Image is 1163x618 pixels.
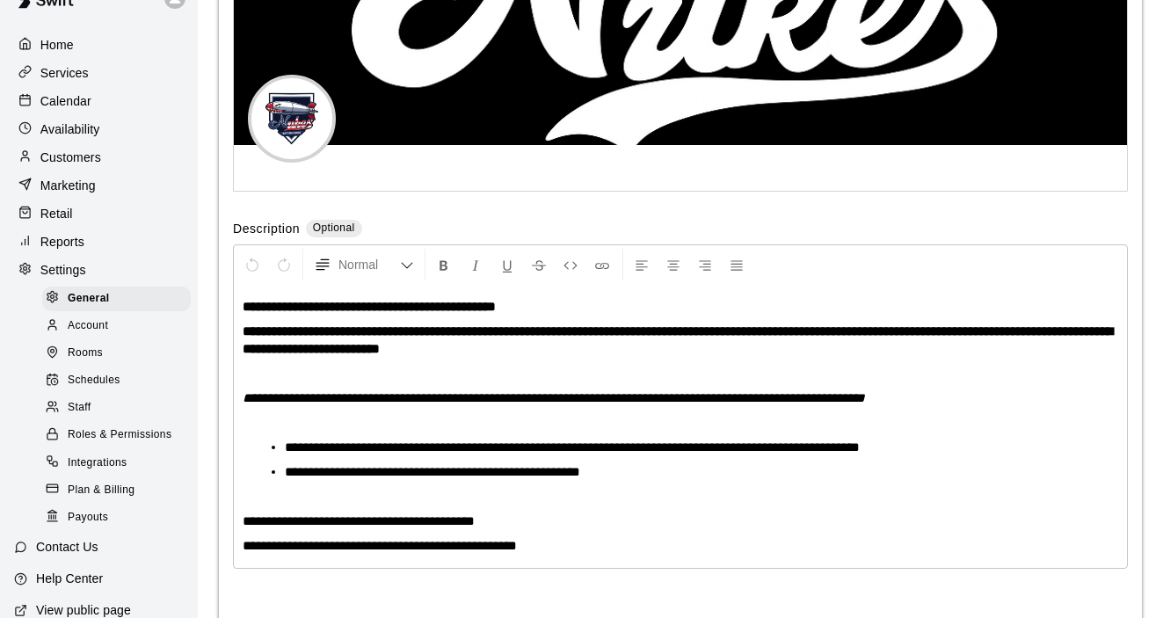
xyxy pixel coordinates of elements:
[42,285,198,312] a: General
[556,249,585,280] button: Insert Code
[42,341,191,366] div: Rooms
[461,249,491,280] button: Format Italics
[68,290,110,308] span: General
[40,120,100,138] p: Availability
[237,249,267,280] button: Undo
[36,570,103,587] p: Help Center
[42,423,191,447] div: Roles & Permissions
[233,220,300,240] label: Description
[40,36,74,54] p: Home
[429,249,459,280] button: Format Bold
[42,287,191,311] div: General
[42,368,191,393] div: Schedules
[524,249,554,280] button: Format Strikethrough
[42,396,191,420] div: Staff
[68,317,108,335] span: Account
[40,177,96,194] p: Marketing
[313,222,355,234] span: Optional
[42,367,198,395] a: Schedules
[40,149,101,166] p: Customers
[42,314,191,338] div: Account
[42,505,191,530] div: Payouts
[722,249,752,280] button: Justify Align
[338,256,400,273] span: Normal
[269,249,299,280] button: Redo
[42,451,191,476] div: Integrations
[68,509,108,527] span: Payouts
[68,399,91,417] span: Staff
[307,249,421,280] button: Formatting Options
[42,504,198,531] a: Payouts
[68,482,134,499] span: Plan & Billing
[42,340,198,367] a: Rooms
[68,372,120,389] span: Schedules
[14,88,184,114] a: Calendar
[68,345,103,362] span: Rooms
[690,249,720,280] button: Right Align
[14,32,184,58] a: Home
[627,249,657,280] button: Left Align
[42,395,198,422] a: Staff
[42,478,191,503] div: Plan & Billing
[40,92,91,110] p: Calendar
[492,249,522,280] button: Format Underline
[14,144,184,171] a: Customers
[587,249,617,280] button: Insert Link
[42,422,198,449] a: Roles & Permissions
[68,426,171,444] span: Roles & Permissions
[40,64,89,82] p: Services
[40,233,84,251] p: Reports
[14,172,184,199] a: Marketing
[40,205,73,222] p: Retail
[14,257,184,283] a: Settings
[68,454,127,472] span: Integrations
[36,538,98,556] p: Contact Us
[42,449,198,476] a: Integrations
[14,200,184,227] a: Retail
[658,249,688,280] button: Center Align
[14,116,184,142] a: Availability
[42,312,198,339] a: Account
[40,261,86,279] p: Settings
[14,229,184,255] a: Reports
[14,60,184,86] a: Services
[42,476,198,504] a: Plan & Billing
